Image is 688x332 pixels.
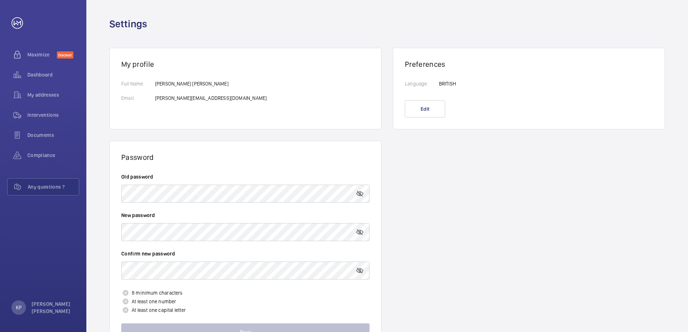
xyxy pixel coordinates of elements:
[155,80,267,87] p: [PERSON_NAME] [PERSON_NAME]
[405,60,653,69] p: Preferences
[27,152,79,159] span: Compliance
[121,60,370,69] p: My profile
[109,17,147,31] h1: Settings
[121,306,370,314] p: At least one capital letter
[57,51,73,59] span: Discover
[121,153,370,162] p: Password
[27,71,79,78] span: Dashboard
[27,91,79,98] span: My addresses
[121,212,370,219] label: New password
[121,250,370,257] label: Confirm new password
[27,132,79,139] span: Documents
[28,183,79,190] span: Any questions ?
[27,111,79,119] span: Interventions
[32,300,75,315] p: [PERSON_NAME] [PERSON_NAME]
[439,80,456,87] p: BRITISH
[405,80,428,87] label: Language:
[121,94,144,102] label: Email:
[121,80,144,87] label: Full Name:
[155,94,267,102] p: [PERSON_NAME][EMAIL_ADDRESS][DOMAIN_NAME]
[121,297,370,306] p: At least one number
[121,173,370,180] label: Old password
[27,51,57,58] span: Maximize
[121,289,370,297] p: 8 minimum characters
[16,304,22,311] p: KP
[405,100,445,117] button: Edit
